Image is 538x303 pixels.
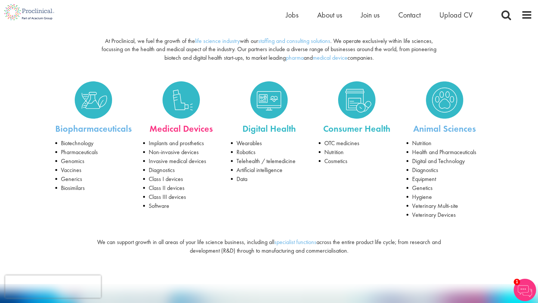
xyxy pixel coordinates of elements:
a: life science industry [195,37,240,45]
a: Upload CV [439,10,473,20]
img: Biopharmaceuticals [75,81,112,119]
li: Software [143,202,220,210]
li: Pharmaceuticals [55,148,132,157]
li: Data [231,175,307,184]
a: Medical Devices [149,123,213,134]
a: Medical Devices [143,81,220,119]
li: Genetics [406,184,483,193]
span: 1 [514,279,520,285]
li: Nutrition [406,139,483,148]
p: At Proclinical, we fuel the growth of the with our . We operate exclusively within life sciences,... [95,37,443,63]
a: Join us [361,10,380,20]
img: Consumer Health [338,81,375,119]
li: Class II devices [143,184,220,193]
iframe: reCAPTCHA [5,275,101,298]
li: Hygiene [406,193,483,202]
a: Animal Sciences [413,123,476,134]
li: Wearables [231,139,307,148]
img: Digital Health [250,81,288,119]
li: Implants and prosthetics [143,139,220,148]
li: Health and Pharmaceuticals [406,148,483,157]
li: Class III devices [143,193,220,202]
li: Vaccines [55,166,132,175]
img: Medical Devices [163,81,200,119]
a: Biopharmaceuticals [55,123,132,134]
img: Chatbot [514,279,536,301]
li: Non-invasive devices [143,148,220,157]
li: Biosimilars [55,184,132,193]
li: Invasive medical devices [143,157,220,166]
li: Genomics [55,157,132,166]
p: Digital Health [231,122,307,135]
a: Jobs [286,10,299,20]
a: staffing and consulting solutions [258,37,330,45]
li: Class I devices [143,175,220,184]
li: Robotics [231,148,307,157]
p: Consumer Health [319,122,395,135]
li: Telehealth / telemedicine [231,157,307,166]
li: Equipment [406,175,483,184]
a: Contact [398,10,421,20]
li: Artificial intelligence [231,166,307,175]
a: medical device [313,54,347,62]
li: Nutrition [319,148,395,157]
li: Diagnostics [143,166,220,175]
a: pharma [286,54,304,62]
img: Animal Sciences [426,81,463,119]
li: Veterinary Multi-site [406,202,483,210]
a: specialist functions [274,238,316,246]
li: Diagnostics [406,166,483,175]
li: Biotechnology [55,139,132,148]
a: Biopharmaceuticals [55,81,132,119]
a: About us [317,10,342,20]
li: Generics [55,175,132,184]
li: Cosmetics [319,157,395,166]
li: OTC medicines [319,139,395,148]
p: We can support growth in all areas of your life science business, including all across the entire... [95,238,443,255]
li: Veterinary Devices [406,210,483,219]
li: Digital and Technology [406,157,483,166]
